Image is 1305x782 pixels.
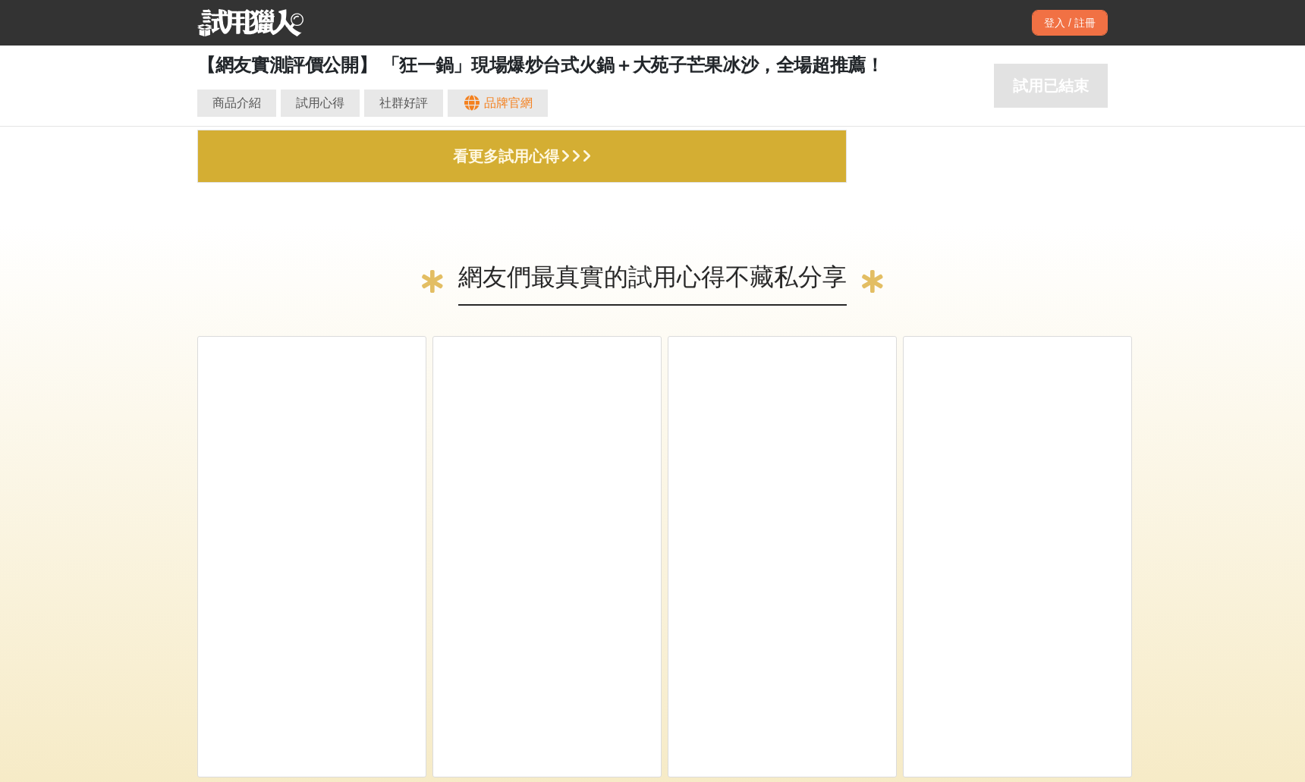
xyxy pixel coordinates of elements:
a: 品牌官網 [448,90,548,117]
div: 網友們最真實的試用心得不藏私分享 [458,259,847,306]
div: 社群好評 [379,94,428,112]
div: 試用心得 [296,94,344,112]
div: 品牌官網 [484,94,533,112]
img: 試用獵人 [197,9,303,36]
div: 登入 / 註冊 [1032,10,1108,36]
div: 看更多試用心得 [453,144,559,168]
button: 看更多試用心得 [197,130,847,183]
div: 商品介紹 [212,94,261,112]
h1: 【網友實測評價公開】 「狂一鍋」現場爆炒台式火鍋＋大苑子芒果冰沙，全場超推薦！ [197,55,884,77]
button: 試用已結束 [994,64,1108,108]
